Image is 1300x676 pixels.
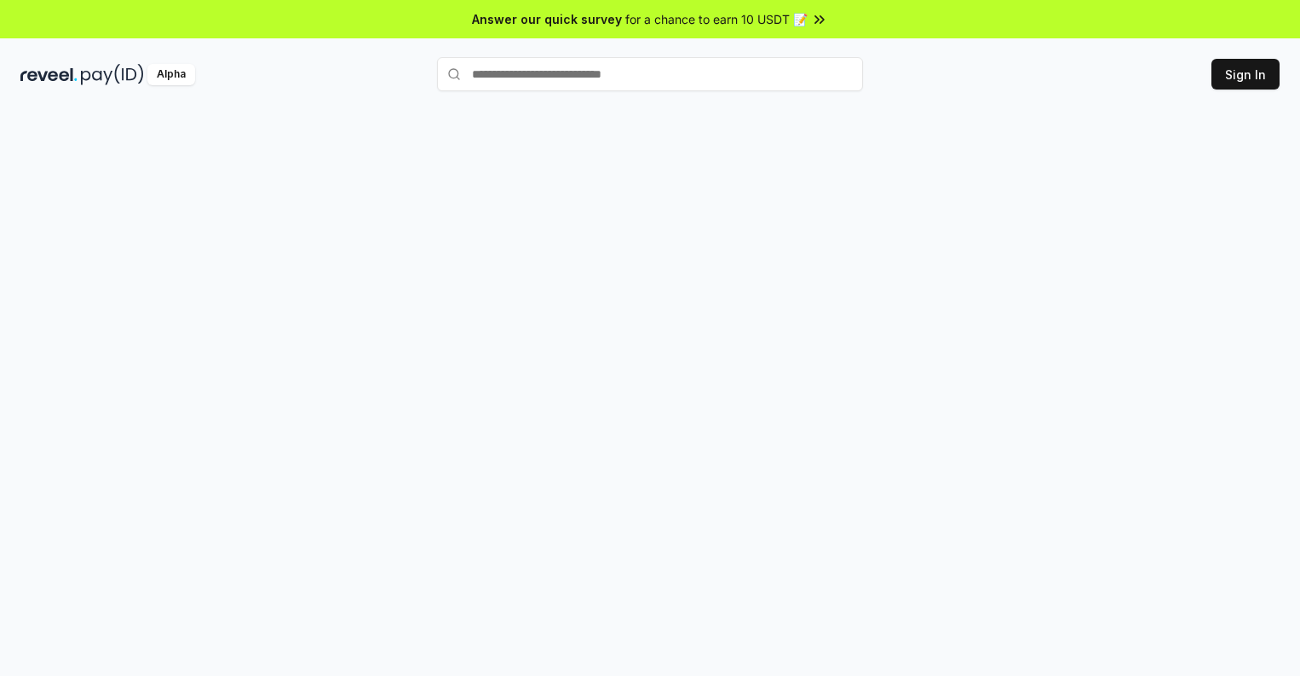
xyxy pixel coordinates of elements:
[20,64,78,85] img: reveel_dark
[81,64,144,85] img: pay_id
[472,10,622,28] span: Answer our quick survey
[1211,59,1280,90] button: Sign In
[625,10,808,28] span: for a chance to earn 10 USDT 📝
[147,64,195,85] div: Alpha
